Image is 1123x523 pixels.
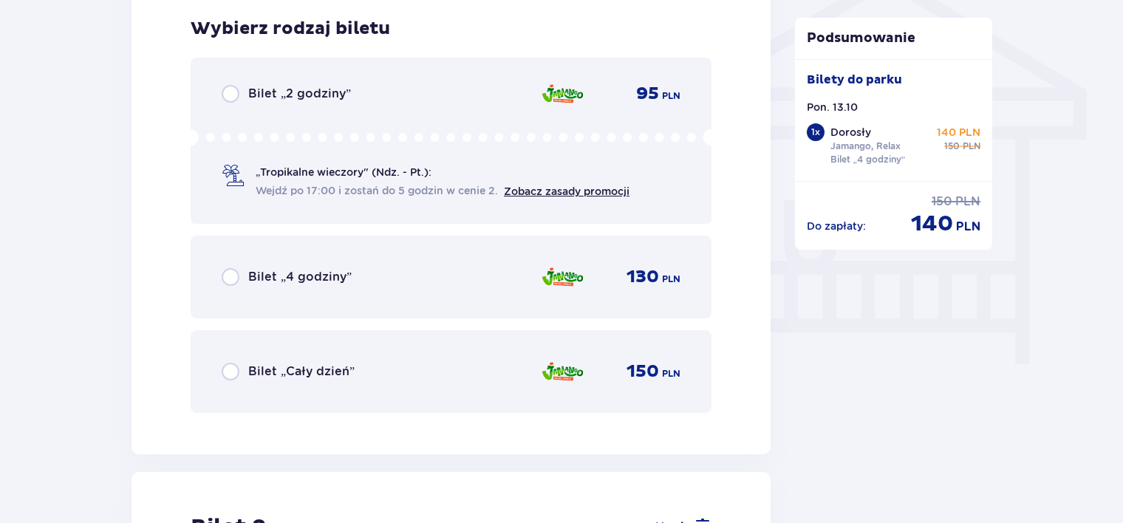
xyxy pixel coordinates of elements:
p: 140 PLN [937,125,980,140]
p: Jamango, Relax [830,140,901,153]
span: Bilet „2 godziny” [248,86,351,102]
span: PLN [662,273,680,286]
p: Dorosły [830,125,871,140]
span: Bilet „4 godziny” [248,269,352,285]
p: Do zapłaty : [807,219,866,233]
div: 1 x [807,123,825,141]
img: Jamango [541,261,584,293]
span: PLN [963,140,980,153]
span: PLN [956,219,980,235]
span: 150 [932,194,952,210]
img: Jamango [541,78,584,109]
span: „Tropikalne wieczory" (Ndz. - Pt.): [256,165,431,180]
p: Pon. 13.10 [807,100,858,114]
a: Zobacz zasady promocji [504,185,629,197]
h3: Wybierz rodzaj biletu [191,18,390,40]
p: Bilety do parku [807,72,902,88]
span: PLN [662,367,680,380]
img: Jamango [541,356,584,387]
span: 130 [627,266,659,288]
span: 140 [911,210,953,238]
span: 95 [636,83,659,105]
span: PLN [662,89,680,103]
p: Podsumowanie [795,30,993,47]
span: Wejdź po 17:00 i zostań do 5 godzin w cenie 2. [256,183,498,198]
p: Bilet „4 godziny” [830,153,906,166]
span: PLN [955,194,980,210]
span: 150 [627,360,659,383]
span: Bilet „Cały dzień” [248,363,355,380]
span: 150 [944,140,960,153]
